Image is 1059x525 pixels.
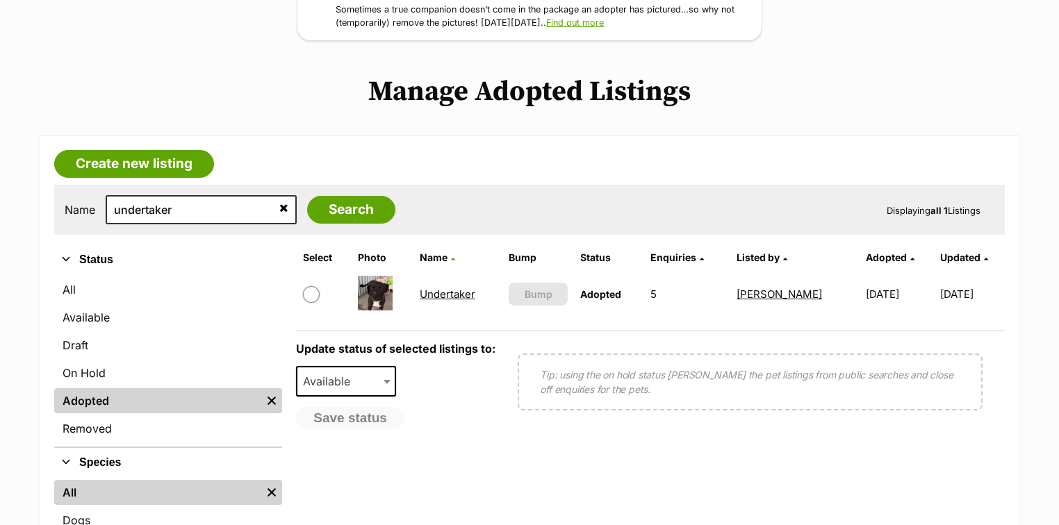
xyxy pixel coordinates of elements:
a: On Hold [54,360,282,385]
a: Find out more [546,17,604,28]
button: Status [54,251,282,269]
label: Name [65,203,95,216]
p: Tip: using the on hold status [PERSON_NAME] the pet listings from public searches and close off e... [540,367,960,397]
a: Remove filter [261,388,282,413]
td: [DATE] [940,270,1003,318]
strong: all 1 [930,205,948,216]
label: Update status of selected listings to: [296,342,495,356]
th: Photo [352,247,413,269]
th: Bump [503,247,573,269]
span: Adopted [580,288,621,300]
button: Bump [509,283,567,306]
a: Listed by [737,251,787,263]
input: Search [307,196,395,224]
span: Available [296,366,396,397]
a: Enquiries [650,251,704,263]
a: All [54,480,261,505]
a: Adopted [54,388,261,413]
a: Updated [940,251,988,263]
a: Remove filter [261,480,282,505]
a: Name [420,251,455,263]
button: Species [54,453,282,472]
a: Draft [54,333,282,358]
a: [PERSON_NAME] [737,287,822,301]
div: Status [54,274,282,447]
a: Adopted [866,251,914,263]
span: Bump [525,287,552,301]
span: Updated [940,251,980,263]
a: Undertaker [420,287,475,301]
span: Name [420,251,448,263]
span: Displaying Listings [887,205,980,216]
th: Status [575,247,643,269]
td: 5 [645,270,730,318]
p: Sometimes a true companion doesn’t come in the package an adopter has pictured…so why not (tempor... [336,3,751,30]
span: translation missing: en.admin.listings.index.attributes.enquiries [650,251,696,263]
a: Available [54,305,282,330]
a: Create new listing [54,150,214,178]
span: Available [297,372,364,391]
a: Removed [54,416,282,441]
span: Listed by [737,251,780,263]
td: [DATE] [860,270,939,318]
span: Adopted [866,251,907,263]
button: Save status [296,407,404,429]
a: All [54,277,282,302]
th: Select [297,247,350,269]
